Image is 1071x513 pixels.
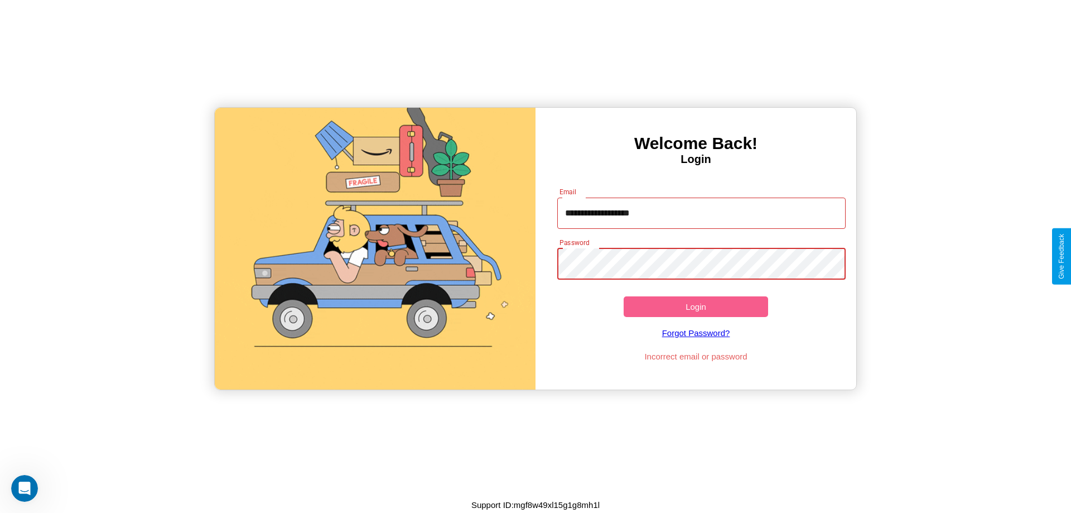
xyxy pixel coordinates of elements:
label: Email [559,187,577,196]
p: Support ID: mgf8w49xl15g1g8mh1l [471,497,600,512]
button: Login [624,296,768,317]
div: Give Feedback [1058,234,1065,279]
h4: Login [535,153,856,166]
img: gif [215,108,535,390]
label: Password [559,238,589,247]
p: Incorrect email or password [552,349,841,364]
h3: Welcome Back! [535,134,856,153]
a: Forgot Password? [552,317,841,349]
iframe: Intercom live chat [11,475,38,502]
